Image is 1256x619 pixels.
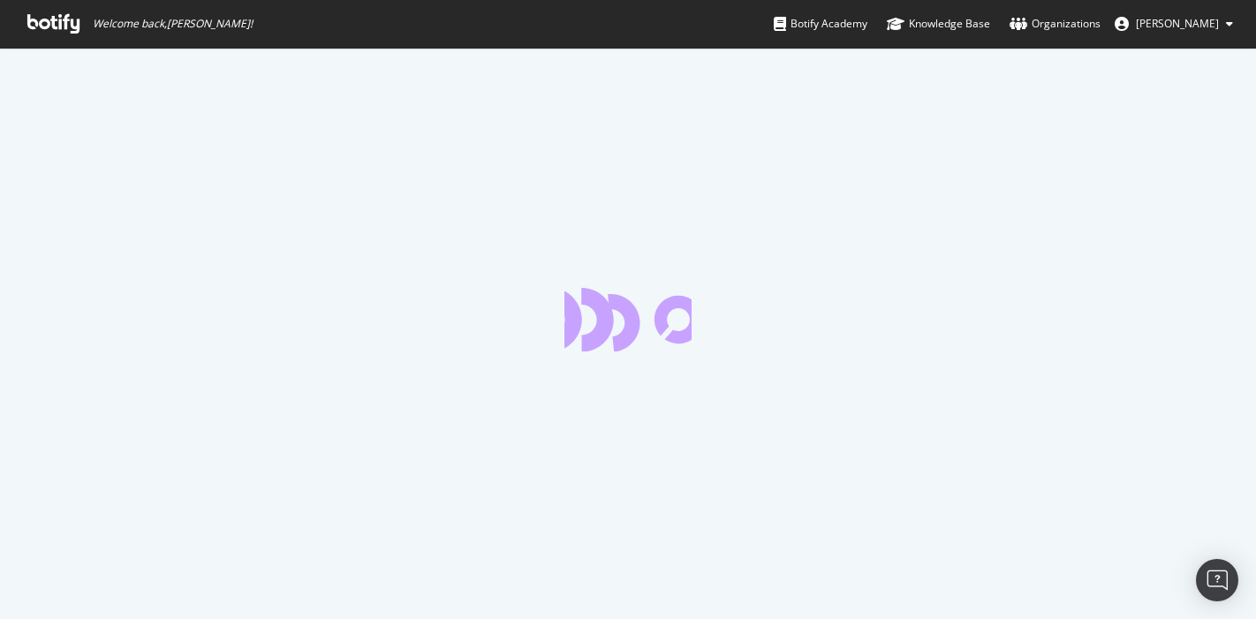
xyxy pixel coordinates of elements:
div: Organizations [1010,15,1101,33]
div: Knowledge Base [887,15,990,33]
button: [PERSON_NAME] [1101,10,1247,38]
div: Open Intercom Messenger [1196,559,1238,601]
div: animation [564,288,692,351]
span: Bikash Behera [1136,16,1219,31]
div: Botify Academy [774,15,867,33]
span: Welcome back, [PERSON_NAME] ! [93,17,253,31]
